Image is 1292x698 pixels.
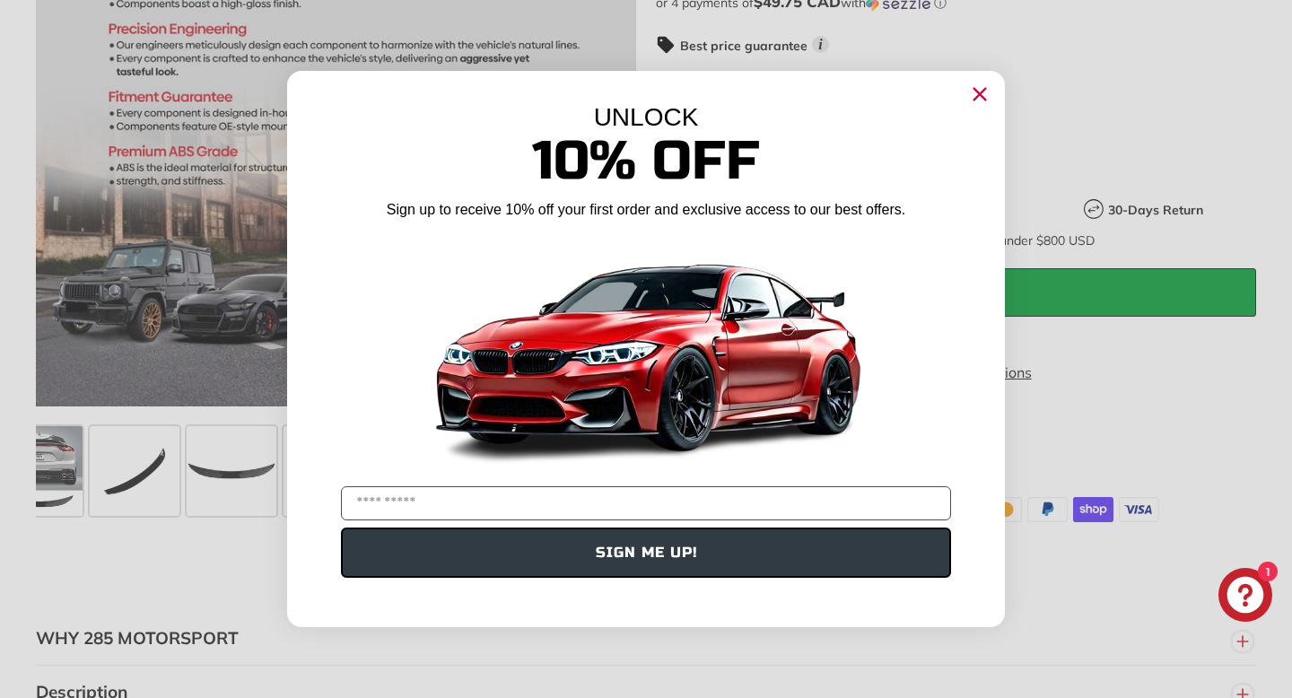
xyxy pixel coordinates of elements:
inbox-online-store-chat: Shopify online store chat [1213,568,1278,626]
span: UNLOCK [594,103,699,131]
img: Banner showing BMW 4 Series Body kit [422,227,870,479]
button: Close dialog [965,80,994,109]
span: Sign up to receive 10% off your first order and exclusive access to our best offers. [387,202,905,217]
button: SIGN ME UP! [341,528,951,578]
input: YOUR EMAIL [341,486,951,520]
span: 10% Off [532,128,760,194]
